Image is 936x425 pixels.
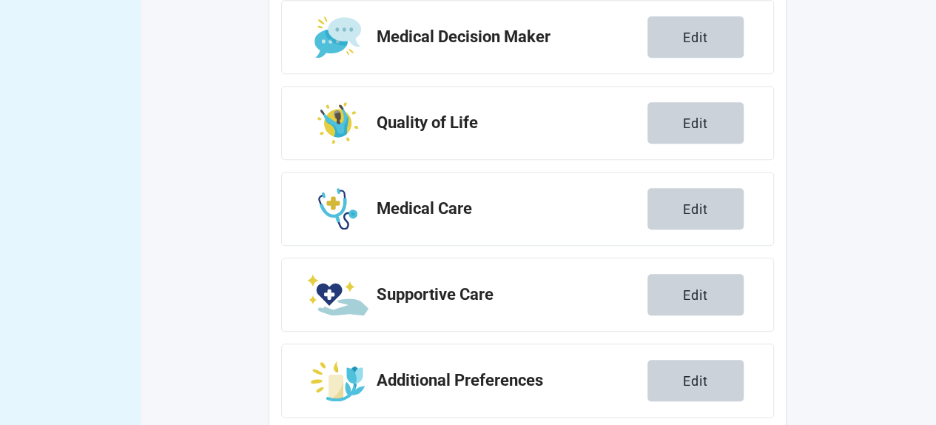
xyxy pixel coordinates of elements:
img: Step Icon [311,360,365,401]
div: Edit [683,116,708,130]
div: Edit [683,30,708,44]
h2: Supportive Care [377,286,647,304]
h2: Medical Decision Maker [377,28,647,46]
img: Step Icon [307,274,368,315]
button: Edit [647,274,744,315]
img: Step Icon [317,102,359,144]
h2: Additional Preferences [377,372,647,389]
div: Edit [683,201,708,216]
button: Edit [647,16,744,58]
button: Edit [647,102,744,144]
h2: Quality of Life [377,114,647,132]
button: Edit [647,188,744,230]
h2: Medical Care [377,200,647,218]
div: Edit [683,287,708,302]
img: Step Icon [318,188,357,230]
img: Step Icon [314,16,361,58]
div: Edit [683,373,708,388]
button: Edit [647,360,744,401]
